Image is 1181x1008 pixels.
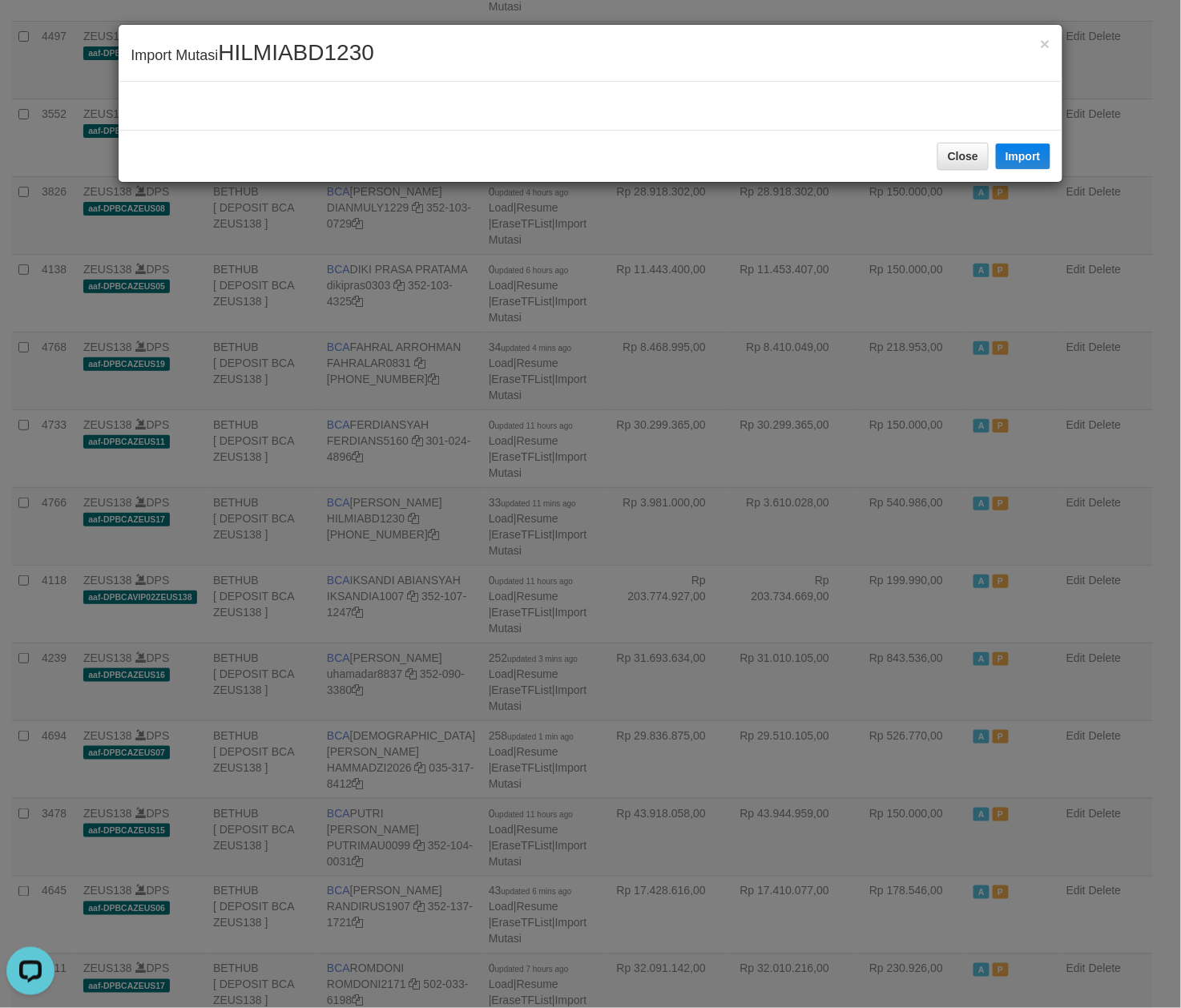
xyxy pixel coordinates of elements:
[131,47,374,63] span: Import Mutasi
[996,143,1050,169] button: Import
[6,6,54,54] button: Open LiveChat chat widget
[218,40,374,65] span: HILMIABD1230
[937,143,989,170] button: Close
[1040,34,1050,53] span: ×
[1040,35,1050,52] button: Close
